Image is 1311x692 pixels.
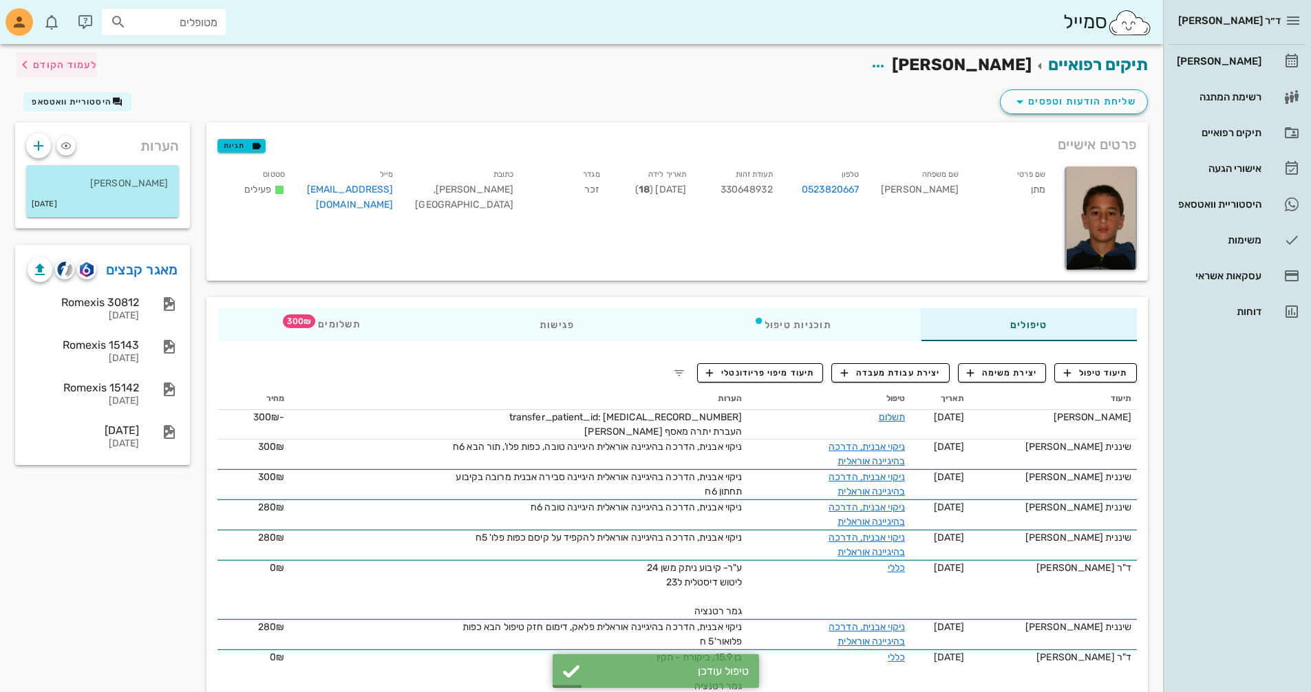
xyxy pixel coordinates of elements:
img: romexis logo [80,262,93,277]
a: תשלום [879,411,906,423]
span: תיעוד טיפול [1064,367,1128,379]
span: 330648932 [721,184,773,195]
div: [DATE] [28,438,139,450]
small: שם משפחה [922,170,959,179]
span: [DATE] [934,411,965,423]
div: סמייל [1063,8,1152,37]
span: 280₪ [258,621,284,633]
a: היסטוריית וואטסאפ [1169,188,1305,221]
th: מחיר [217,388,290,410]
span: , [434,184,436,195]
div: [DATE] [28,396,139,407]
span: פעילים [244,184,271,195]
div: טיפולים [921,308,1137,341]
span: -300₪ [253,411,285,423]
span: יצירת משימה [967,367,1037,379]
span: [DATE] [934,621,965,633]
span: בן 15.9, ביקורת - תקין גמר רטנציה [657,651,742,692]
span: 0₪ [270,562,284,574]
small: סטטוס [263,170,285,179]
a: ניקוי אבנית, הדרכה בהיגיינה אוראלית [829,621,905,647]
span: תגיות [224,140,259,152]
small: תעודת זהות [736,170,773,179]
button: יצירת עבודת מעבדה [831,363,949,382]
button: תיעוד מיפוי פריודונטלי [697,363,824,382]
a: [EMAIL_ADDRESS][DOMAIN_NAME] [307,184,394,210]
img: SmileCloud logo [1107,9,1152,36]
span: [DATE] [934,441,965,453]
a: כללי [888,562,905,574]
p: [PERSON_NAME] [37,176,168,191]
span: [DATE] ( ) [635,184,686,195]
a: רשימת המתנה [1169,80,1305,113]
span: תשלומים [307,320,361,329]
th: תאריך [910,388,970,410]
div: Romexis 15143 [28,338,139,352]
div: טיפול עודכן [587,664,749,678]
div: תוכניות טיפול [664,308,921,341]
div: Romexis 15142 [28,381,139,394]
span: [DATE] [934,532,965,543]
div: [DATE] [28,353,139,365]
span: ד״ר [PERSON_NAME] [1178,14,1281,27]
span: 300₪ [258,471,284,483]
div: שיננית [PERSON_NAME] [975,530,1131,545]
span: [GEOGRAPHIC_DATA] [415,199,513,210]
th: הערות [290,388,748,410]
button: תיעוד טיפול [1054,363,1137,382]
div: אישורי הגעה [1174,163,1261,174]
a: מאגר קבצים [106,259,178,281]
span: ע"ר- קיבוע ניתק משן 24 ליטוש דיסטלית ל23 גמר רטנציה [647,562,742,617]
th: תיעוד [970,388,1137,410]
div: שיננית [PERSON_NAME] [975,500,1131,515]
span: לעמוד הקודם [33,59,97,71]
span: העברת יתרה מאסף [PERSON_NAME] [584,426,742,437]
div: דוחות [1174,306,1261,317]
span: 300₪ [258,441,284,453]
span: שליחת הודעות וטפסים [1012,94,1136,110]
span: תיעוד מיפוי פריודונטלי [706,367,814,379]
span: [DATE] [934,501,965,513]
div: תיקים רפואיים [1174,127,1261,138]
a: ניקוי אבנית, הדרכה בהיגיינה אוראלית [829,501,905,528]
span: [PERSON_NAME] [434,184,513,195]
span: ניקוי אבנית, הדרכה בהיגיינה אוראלית היגיינה סבירה אבנית מרובה בקיבוע תחתון 6ח [456,471,742,497]
span: ניקוי אבנית, הדרכה בהיגיינה אוראלית היגיינה טובה 6ח [531,501,742,513]
a: 0523820667 [802,182,859,197]
div: Romexis 30812 [28,296,139,309]
img: cliniview logo [57,261,73,277]
div: שיננית [PERSON_NAME] [975,620,1131,634]
span: היסטוריית וואטסאפ [32,97,111,107]
a: משימות [1169,224,1305,257]
div: רשימת המתנה [1174,91,1261,102]
div: [PERSON_NAME] [975,410,1131,424]
button: romexis logo [77,260,96,279]
span: ניקוי אבנית, הדרכה בהיגיינה אוראלית פלאק, דימום חזק טיפול הבא כפות פלואור'5 ח [462,621,743,647]
small: כתובת [493,170,514,179]
button: לעמוד הקודם [17,52,97,77]
a: כללי [888,651,905,663]
small: [DATE] [32,197,57,212]
div: זכר [524,164,611,221]
span: תג [283,314,315,328]
div: [PERSON_NAME] [870,164,970,221]
div: פגישות [450,308,664,341]
button: שליחת הודעות וטפסים [1000,89,1148,114]
div: היסטוריית וואטסאפ [1174,199,1261,210]
small: שם פרטי [1017,170,1045,179]
span: transfer_patient_id: [MEDICAL_RECORD_NUMBER] [509,411,742,423]
small: מייל [380,170,393,179]
button: יצירת משימה [958,363,1047,382]
span: [DATE] [934,471,965,483]
small: מגדר [583,170,599,179]
div: מתן [970,164,1056,221]
th: טיפול [747,388,910,410]
span: 0₪ [270,651,284,663]
button: תגיות [217,139,266,153]
a: תיקים רפואיים [1169,116,1305,149]
span: יצירת עבודת מעבדה [841,367,940,379]
div: משימות [1174,235,1261,246]
a: ניקוי אבנית, הדרכה בהיגיינה אוראלית [829,532,905,558]
a: דוחות [1169,295,1305,328]
div: עסקאות אשראי [1174,270,1261,281]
